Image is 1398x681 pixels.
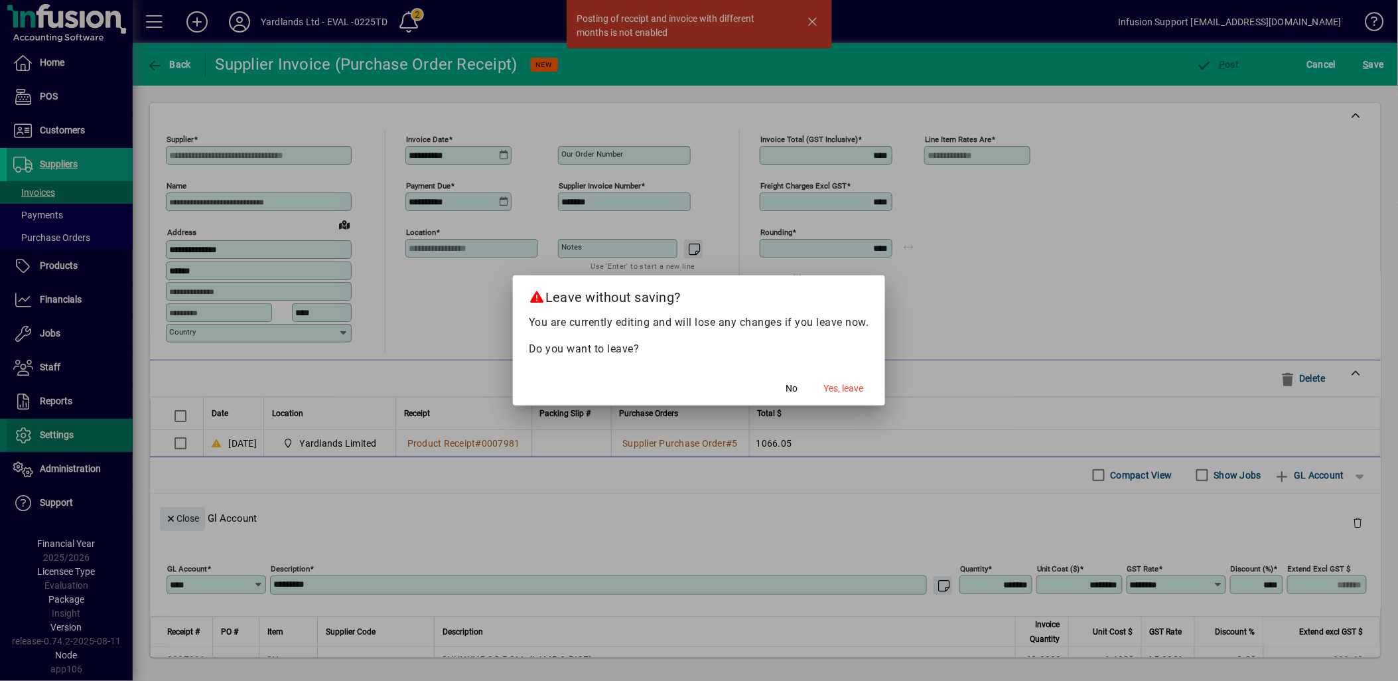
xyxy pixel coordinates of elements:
p: Do you want to leave? [529,341,869,357]
button: No [771,376,813,400]
span: No [786,382,798,396]
h2: Leave without saving? [513,275,885,314]
span: Yes, leave [824,382,864,396]
p: You are currently editing and will lose any changes if you leave now. [529,315,869,331]
button: Yes, leave [819,376,869,400]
